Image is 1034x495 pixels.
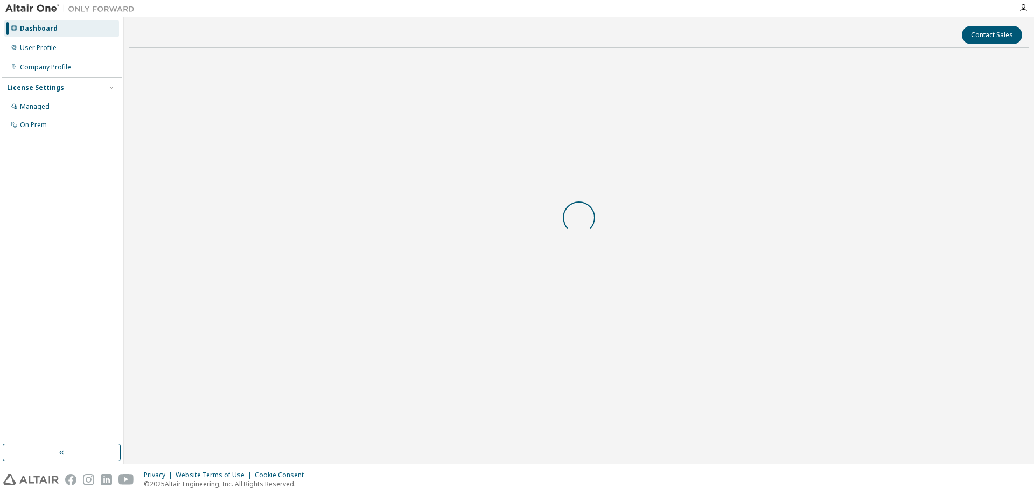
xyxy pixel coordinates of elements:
div: Managed [20,102,50,111]
p: © 2025 Altair Engineering, Inc. All Rights Reserved. [144,479,310,489]
div: Privacy [144,471,176,479]
img: youtube.svg [118,474,134,485]
img: linkedin.svg [101,474,112,485]
img: facebook.svg [65,474,76,485]
div: License Settings [7,83,64,92]
div: Dashboard [20,24,58,33]
div: Website Terms of Use [176,471,255,479]
div: Cookie Consent [255,471,310,479]
img: instagram.svg [83,474,94,485]
div: Company Profile [20,63,71,72]
img: altair_logo.svg [3,474,59,485]
img: Altair One [5,3,140,14]
div: On Prem [20,121,47,129]
div: User Profile [20,44,57,52]
button: Contact Sales [962,26,1022,44]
